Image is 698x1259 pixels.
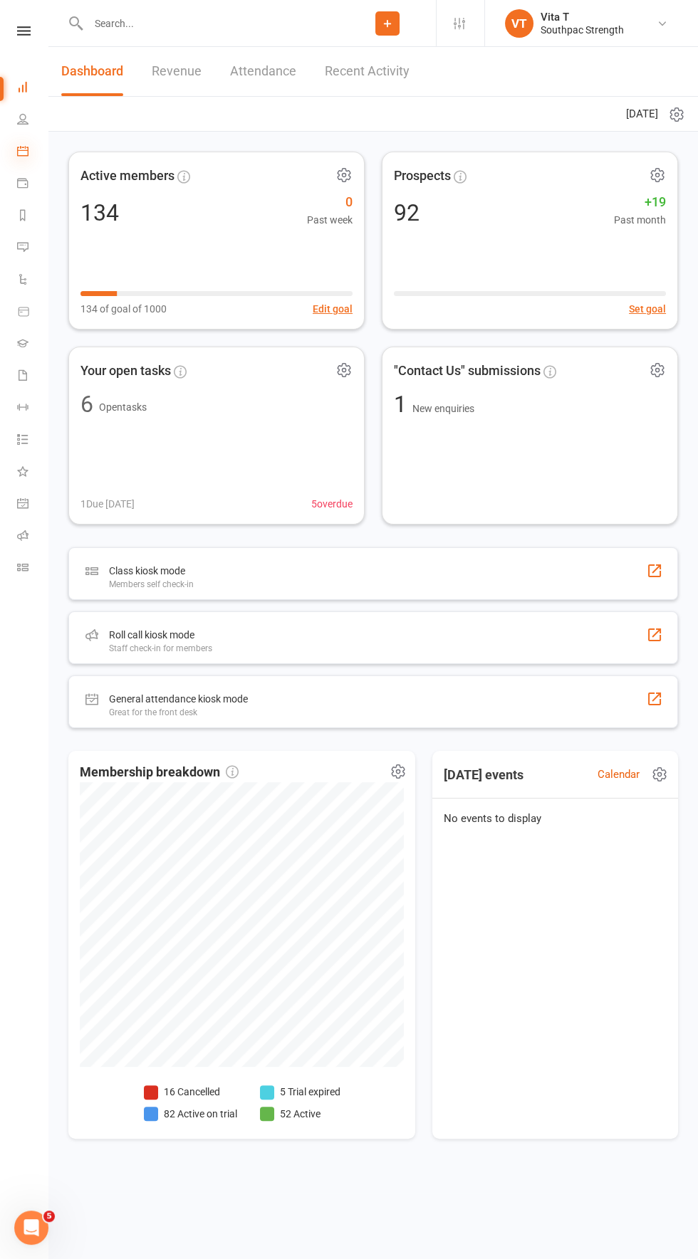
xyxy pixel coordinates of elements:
div: VT [505,9,533,38]
a: Attendance [230,47,296,96]
span: Active members [80,166,174,186]
div: Southpac Strength [541,23,624,36]
a: Roll call kiosk mode [17,521,49,553]
a: General attendance kiosk mode [17,489,49,521]
span: 5 overdue [311,496,353,512]
span: Past month [614,212,666,228]
div: No events to display [427,799,684,838]
span: Membership breakdown [80,762,239,783]
div: Staff check-in for members [109,643,212,653]
li: 16 Cancelled [144,1084,237,1100]
li: 5 Trial expired [260,1084,340,1100]
input: Search... [84,14,339,33]
div: 92 [394,201,420,224]
a: Recent Activity [325,47,410,96]
span: "Contact Us" submissions [394,361,541,381]
span: Open tasks [99,401,147,413]
span: Past week [307,212,353,228]
div: General attendance kiosk mode [109,690,248,707]
a: Reports [17,201,49,233]
span: 0 [307,192,353,213]
div: Vita T [541,11,624,23]
li: 82 Active on trial [144,1106,237,1122]
button: Edit goal [313,301,353,317]
div: 6 [80,393,93,416]
a: People [17,105,49,137]
a: Dashboard [61,47,123,96]
span: 1 [394,391,412,418]
button: Set goal [629,301,666,317]
span: Your open tasks [80,361,171,381]
a: Payments [17,169,49,201]
span: Prospects [394,166,451,186]
h3: [DATE] events [432,762,535,788]
span: +19 [614,192,666,213]
div: Great for the front desk [109,707,248,717]
div: Members self check-in [109,579,194,589]
div: 134 [80,201,119,224]
a: Calendar [17,137,49,169]
li: 52 Active [260,1106,340,1122]
a: Class kiosk mode [17,553,49,585]
div: Roll call kiosk mode [109,626,212,643]
span: New enquiries [412,403,474,414]
span: 1 Due [DATE] [80,496,135,512]
span: 5 [43,1211,55,1222]
div: Class kiosk mode [109,562,194,579]
iframe: Intercom live chat [14,1211,48,1245]
a: Dashboard [17,73,49,105]
span: [DATE] [626,105,658,122]
a: Calendar [598,766,640,783]
a: Product Sales [17,297,49,329]
span: 134 of goal of 1000 [80,301,167,317]
a: Revenue [152,47,202,96]
a: What's New [17,457,49,489]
